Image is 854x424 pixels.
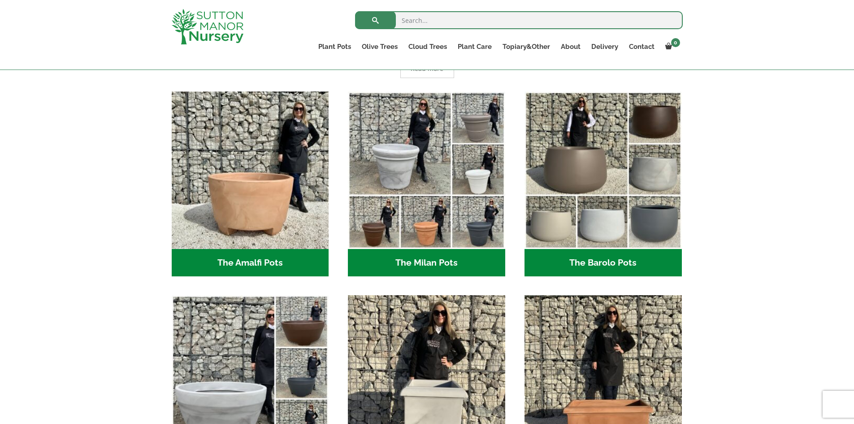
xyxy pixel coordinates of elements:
a: Plant Pots [313,40,356,53]
a: Visit product category The Barolo Pots [525,92,682,276]
img: The Milan Pots [348,92,505,249]
a: Contact [624,40,660,53]
span: 0 [671,38,680,47]
img: The Barolo Pots [525,92,682,249]
img: The Amalfi Pots [172,92,329,249]
h2: The Milan Pots [348,249,505,277]
a: Topiary&Other [497,40,555,53]
a: About [555,40,586,53]
a: Delivery [586,40,624,53]
a: Visit product category The Milan Pots [348,92,505,276]
h2: The Amalfi Pots [172,249,329,277]
a: Cloud Trees [403,40,452,53]
img: logo [172,9,243,44]
a: 0 [660,40,683,53]
h2: The Barolo Pots [525,249,682,277]
span: Read more [411,66,443,72]
a: Olive Trees [356,40,403,53]
input: Search... [355,11,683,29]
a: Visit product category The Amalfi Pots [172,92,329,276]
a: Plant Care [452,40,497,53]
